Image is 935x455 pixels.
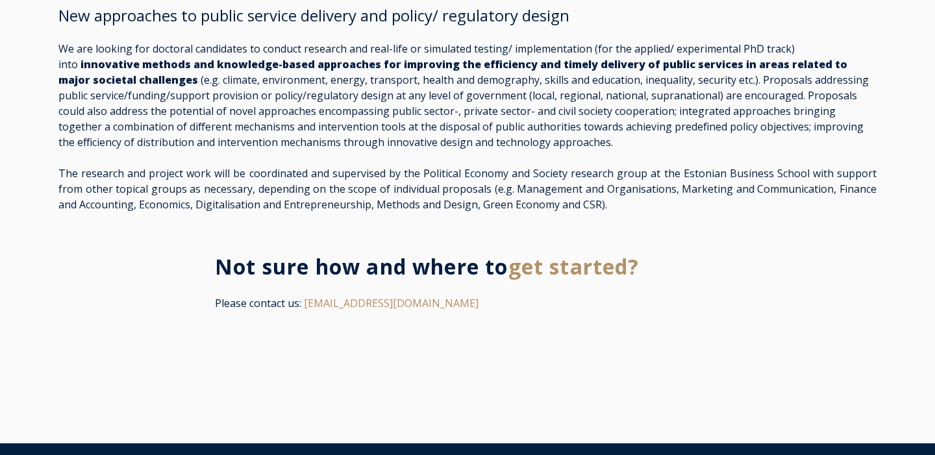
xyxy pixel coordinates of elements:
p: We are looking for doctoral candidates to conduct research and real-life or simulated testing/ im... [58,41,877,150]
span: get started? [508,252,640,280]
p: The research and project work will be coordinated and supervised by the Political Economy and Soc... [58,166,877,212]
p: Please contact us: [215,295,720,311]
h2: New approaches to public service delivery and policy/ regulatory design [58,6,877,25]
h3: Not sure how and where to [215,254,720,280]
strong: innovative methods and knowledge-based approaches for improving the efficiency and timely deliver... [58,57,847,87]
a: [EMAIL_ADDRESS][DOMAIN_NAME] [304,296,479,310]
